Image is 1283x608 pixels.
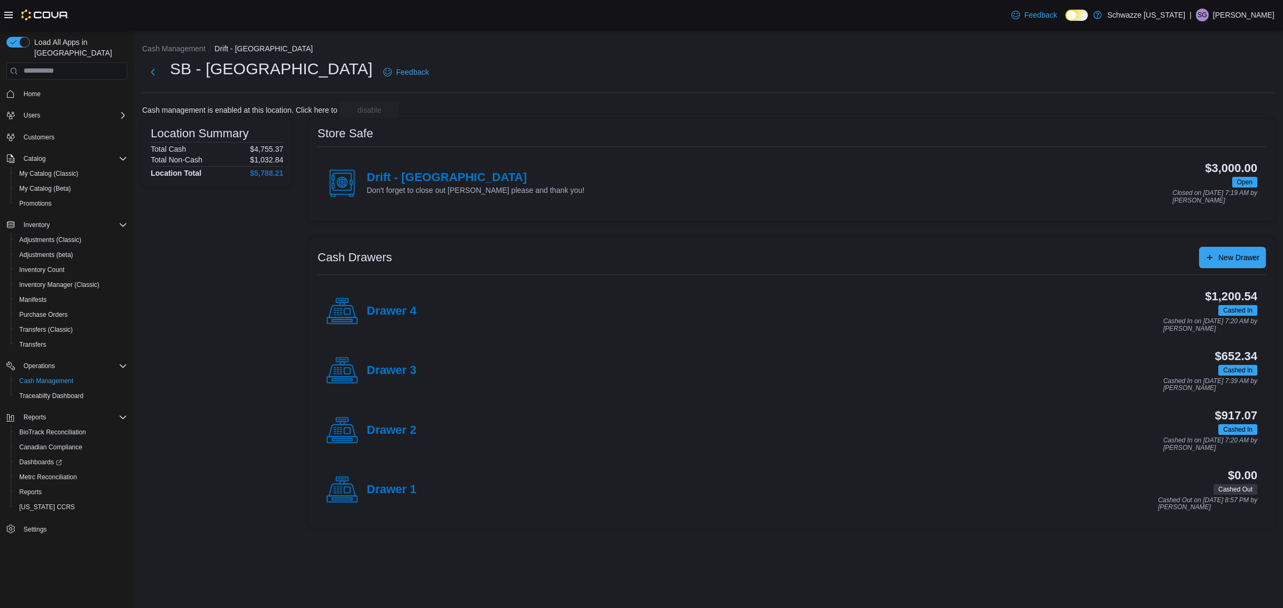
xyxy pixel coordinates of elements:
[19,199,52,208] span: Promotions
[11,337,132,352] button: Transfers
[19,523,51,536] a: Settings
[24,221,50,229] span: Inventory
[24,154,45,163] span: Catalog
[19,131,59,144] a: Customers
[15,182,127,195] span: My Catalog (Beta)
[170,58,373,80] h1: SB - [GEOGRAPHIC_DATA]
[19,310,68,319] span: Purchase Orders
[15,456,66,469] a: Dashboards
[1213,9,1274,21] p: [PERSON_NAME]
[19,266,65,274] span: Inventory Count
[19,87,127,100] span: Home
[15,182,75,195] a: My Catalog (Beta)
[19,280,99,289] span: Inventory Manager (Classic)
[19,503,75,511] span: [US_STATE] CCRS
[19,360,127,372] span: Operations
[151,145,186,153] h6: Total Cash
[15,426,127,439] span: BioTrack Reconciliation
[1232,177,1257,188] span: Open
[19,428,86,436] span: BioTrack Reconciliation
[1215,350,1257,363] h3: $652.34
[15,456,127,469] span: Dashboards
[19,109,127,122] span: Users
[15,167,127,180] span: My Catalog (Classic)
[1107,9,1185,21] p: Schwazze [US_STATE]
[2,521,132,536] button: Settings
[1158,497,1257,511] p: Cashed Out on [DATE] 8:57 PM by [PERSON_NAME]
[379,61,433,83] a: Feedback
[30,37,127,58] span: Load All Apps in [GEOGRAPHIC_DATA]
[24,362,55,370] span: Operations
[2,410,132,425] button: Reports
[318,251,392,264] h3: Cash Drawers
[19,443,82,451] span: Canadian Compliance
[19,411,127,424] span: Reports
[2,217,132,232] button: Inventory
[11,292,132,307] button: Manifests
[1228,469,1257,482] h3: $0.00
[11,425,132,440] button: BioTrack Reconciliation
[1163,378,1257,392] p: Cashed In on [DATE] 7:39 AM by [PERSON_NAME]
[15,501,127,513] span: Washington CCRS
[142,44,205,53] button: Cash Management
[367,483,416,497] h4: Drawer 1
[19,152,127,165] span: Catalog
[15,197,56,210] a: Promotions
[19,152,50,165] button: Catalog
[11,485,132,500] button: Reports
[15,167,83,180] a: My Catalog (Classic)
[19,251,73,259] span: Adjustments (beta)
[151,127,249,140] h3: Location Summary
[19,88,45,100] a: Home
[24,90,41,98] span: Home
[250,155,283,164] p: $1,032.84
[11,440,132,455] button: Canadian Compliance
[142,43,1274,56] nav: An example of EuiBreadcrumbs
[11,373,132,388] button: Cash Management
[1223,365,1253,375] span: Cashed In
[142,61,164,83] button: Next
[367,364,416,378] h4: Drawer 3
[19,169,79,178] span: My Catalog (Classic)
[24,525,47,534] span: Settings
[1163,437,1257,451] p: Cashed In on [DATE] 7:20 AM by [PERSON_NAME]
[367,185,584,196] p: Don't forget to close out [PERSON_NAME] please and thank you!
[15,471,127,484] span: Metrc Reconciliation
[15,486,46,498] a: Reports
[15,263,69,276] a: Inventory Count
[15,293,127,306] span: Manifests
[1218,252,1259,263] span: New Drawer
[15,471,81,484] a: Metrc Reconciliation
[15,338,127,351] span: Transfers
[15,233,127,246] span: Adjustments (Classic)
[19,377,73,385] span: Cash Management
[11,500,132,515] button: [US_STATE] CCRS
[15,308,127,321] span: Purchase Orders
[19,458,62,466] span: Dashboards
[2,86,132,102] button: Home
[19,130,127,144] span: Customers
[11,196,132,211] button: Promotions
[2,108,132,123] button: Users
[1163,318,1257,332] p: Cashed In on [DATE] 7:20 AM by [PERSON_NAME]
[15,375,127,387] span: Cash Management
[15,278,127,291] span: Inventory Manager (Classic)
[19,411,50,424] button: Reports
[21,10,69,20] img: Cova
[15,338,50,351] a: Transfers
[11,277,132,292] button: Inventory Manager (Classic)
[151,169,202,177] h4: Location Total
[1007,4,1061,26] a: Feedback
[15,323,127,336] span: Transfers (Classic)
[15,248,78,261] a: Adjustments (beta)
[1218,305,1257,316] span: Cashed In
[15,278,104,291] a: Inventory Manager (Classic)
[15,197,127,210] span: Promotions
[19,219,127,231] span: Inventory
[367,171,584,185] h4: Drift - [GEOGRAPHIC_DATA]
[151,155,203,164] h6: Total Non-Cash
[19,325,73,334] span: Transfers (Classic)
[358,105,381,115] span: disable
[24,133,55,142] span: Customers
